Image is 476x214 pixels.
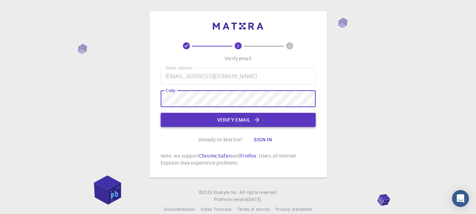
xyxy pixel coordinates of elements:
p: Verify email [224,55,252,62]
a: Safari [218,152,232,159]
span: Documentation [164,206,195,212]
a: Terms of service [237,206,270,213]
button: Verify email [161,113,316,127]
span: © 2025 [199,189,214,196]
span: [DATE] . [247,196,262,202]
a: Video Tutorials [200,206,231,213]
span: Privacy statement [276,206,312,212]
a: Documentation [164,206,195,213]
span: Platform version [214,196,247,203]
text: 2 [237,43,239,48]
a: Chrome [199,152,217,159]
span: All rights reserved. [240,189,277,196]
p: Already on Mat3ra? [198,136,243,143]
label: Email address [166,65,192,71]
a: Privacy statement [276,206,312,213]
text: 3 [289,43,291,48]
a: Firefox [240,152,256,159]
button: Sign in [248,133,278,147]
p: Note: we support , and . Users of Internet Explorer may experience problems. [161,152,316,166]
div: Open Intercom Messenger [452,190,469,207]
span: Exabyte Inc. [214,189,238,195]
span: Terms of service [237,206,270,212]
a: Exabyte Inc. [214,189,238,196]
a: [DATE]. [247,196,262,203]
label: Code [166,87,175,93]
span: Video Tutorials [200,206,231,212]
